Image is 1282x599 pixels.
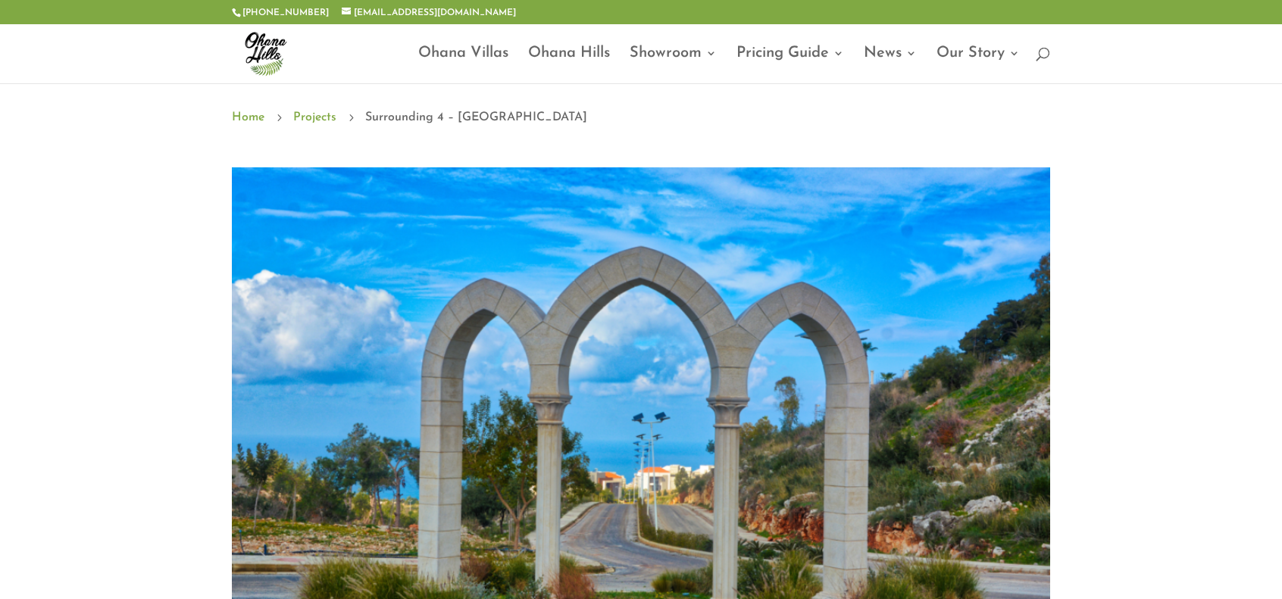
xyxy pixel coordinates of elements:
[630,48,717,83] a: Showroom
[344,111,358,124] span: 5
[864,48,917,83] a: News
[235,23,295,83] img: ohana-hills
[242,8,329,17] a: [PHONE_NUMBER]
[272,111,286,124] span: 5
[342,8,516,17] a: [EMAIL_ADDRESS][DOMAIN_NAME]
[736,48,844,83] a: Pricing Guide
[418,48,508,83] a: Ohana Villas
[293,108,336,127] a: Projects
[232,108,264,127] a: Home
[528,48,610,83] a: Ohana Hills
[936,48,1020,83] a: Our Story
[365,108,587,127] span: Surrounding 4 – [GEOGRAPHIC_DATA]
